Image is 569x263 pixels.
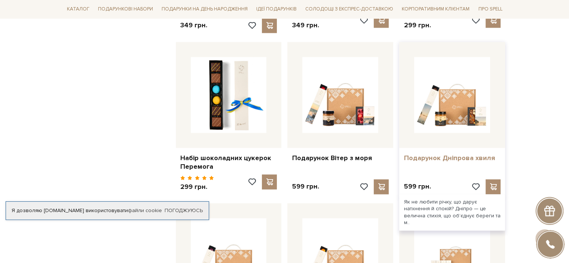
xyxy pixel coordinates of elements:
[292,154,389,162] a: Подарунок Вітер з моря
[180,154,277,171] a: Набір шоколадних цукерок Перемога
[404,154,501,162] a: Подарунок Дніпрова хвиля
[399,194,505,230] div: Як не любити річку, що дарує натхнення й спокій? Дніпро — це велична стихія, що об’єднує береги т...
[253,4,300,15] span: Ідеї подарунків
[64,4,92,15] span: Каталог
[180,183,214,191] p: 299 грн.
[128,207,162,214] a: файли cookie
[399,3,472,16] a: Корпоративним клієнтам
[165,207,203,214] a: Погоджуюсь
[302,3,396,16] a: Солодощі з експрес-доставкою
[292,21,326,30] p: 349 грн.
[95,4,156,15] span: Подарункові набори
[6,207,209,214] div: Я дозволяю [DOMAIN_NAME] використовувати
[404,21,438,30] p: 299 грн.
[180,21,207,30] p: 349 грн.
[292,182,319,191] p: 599 грн.
[404,182,431,191] p: 599 грн.
[159,4,251,15] span: Подарунки на День народження
[475,4,505,15] span: Про Spell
